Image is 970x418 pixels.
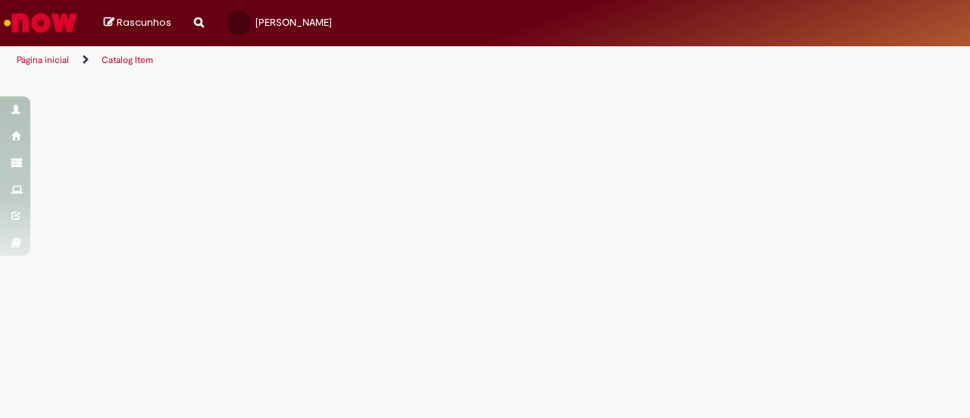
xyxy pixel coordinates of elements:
[17,54,69,66] a: Página inicial
[255,16,332,29] span: [PERSON_NAME]
[2,8,80,38] img: ServiceNow
[11,46,635,74] ul: Trilhas de página
[117,15,171,30] span: Rascunhos
[102,54,153,66] a: Catalog Item
[104,16,171,30] a: Rascunhos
